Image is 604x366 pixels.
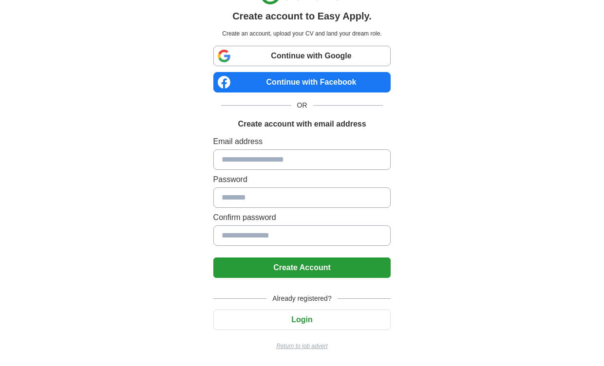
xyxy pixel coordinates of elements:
a: Continue with Google [213,46,391,66]
a: Continue with Facebook [213,72,391,92]
button: Create Account [213,257,391,278]
a: Return to job advert [213,342,391,350]
span: Already registered? [266,293,337,304]
h1: Create account with email address [238,118,366,130]
a: Login [213,315,391,324]
span: OR [291,100,313,110]
label: Password [213,174,391,185]
h1: Create account to Easy Apply. [232,9,372,23]
button: Login [213,310,391,330]
label: Confirm password [213,212,391,223]
p: Create an account, upload your CV and land your dream role. [215,29,389,38]
label: Email address [213,136,391,147]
